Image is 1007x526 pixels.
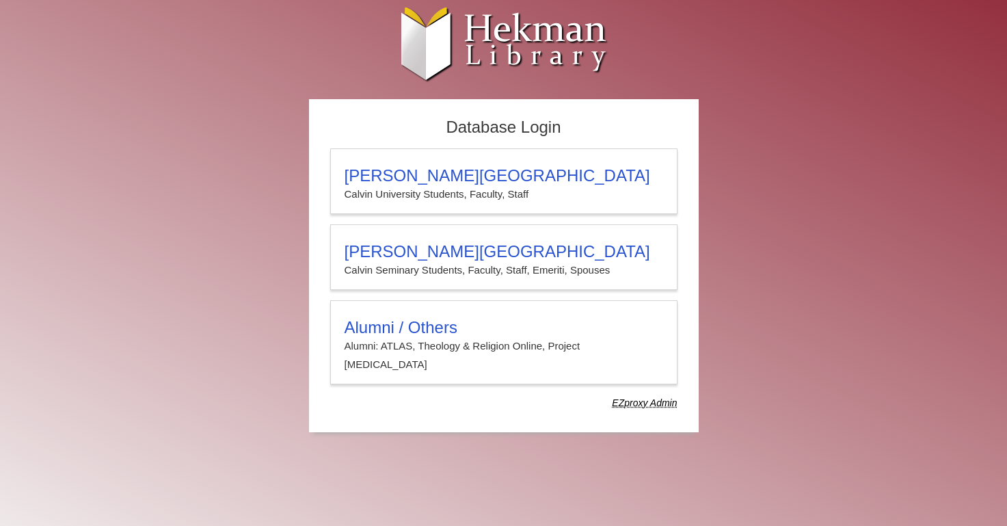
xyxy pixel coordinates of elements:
[612,397,677,408] dfn: Use Alumni login
[330,224,677,290] a: [PERSON_NAME][GEOGRAPHIC_DATA]Calvin Seminary Students, Faculty, Staff, Emeriti, Spouses
[323,114,684,142] h2: Database Login
[345,318,663,373] summary: Alumni / OthersAlumni: ATLAS, Theology & Religion Online, Project [MEDICAL_DATA]
[345,337,663,373] p: Alumni: ATLAS, Theology & Religion Online, Project [MEDICAL_DATA]
[345,318,663,337] h3: Alumni / Others
[345,185,663,203] p: Calvin University Students, Faculty, Staff
[345,166,663,185] h3: [PERSON_NAME][GEOGRAPHIC_DATA]
[345,261,663,279] p: Calvin Seminary Students, Faculty, Staff, Emeriti, Spouses
[345,242,663,261] h3: [PERSON_NAME][GEOGRAPHIC_DATA]
[330,148,677,214] a: [PERSON_NAME][GEOGRAPHIC_DATA]Calvin University Students, Faculty, Staff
